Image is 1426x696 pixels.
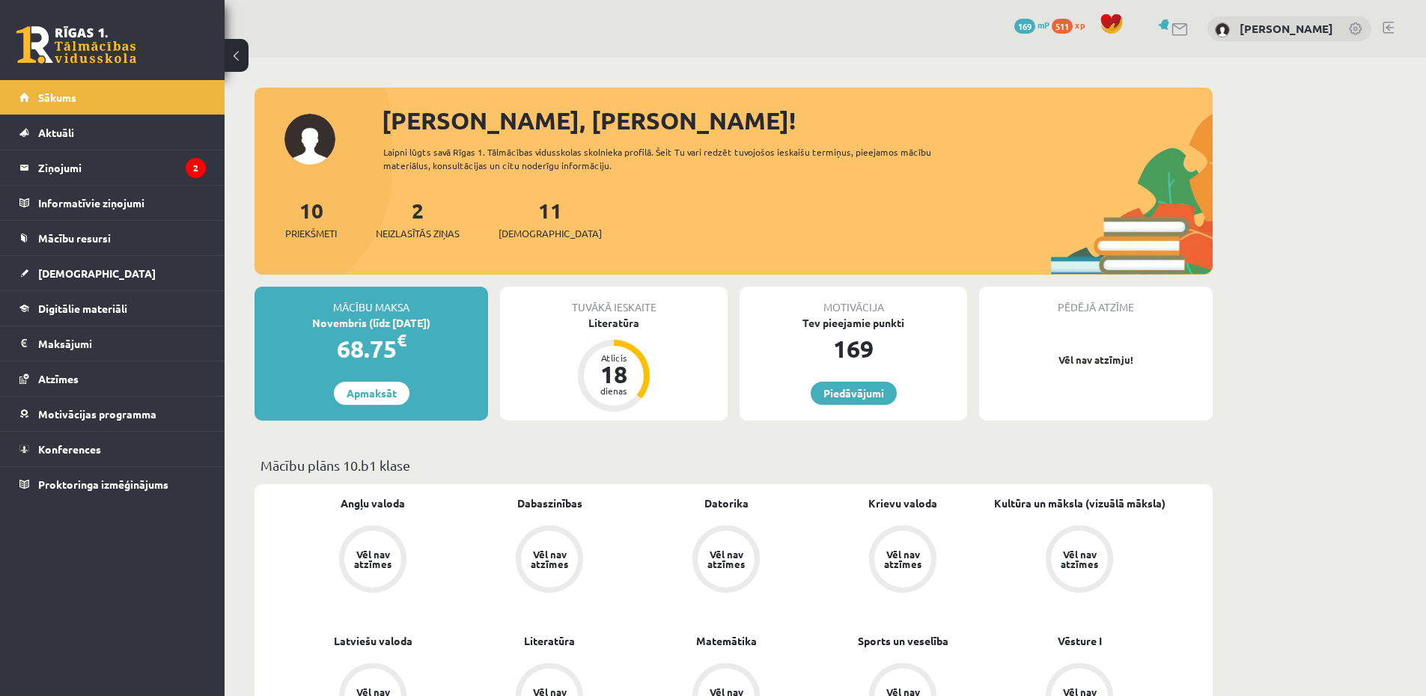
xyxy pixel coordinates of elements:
[499,226,602,241] span: [DEMOGRAPHIC_DATA]
[38,326,206,361] legend: Maksājumi
[994,495,1166,511] a: Kultūra un māksla (vizuālā māksla)
[1240,21,1333,36] a: [PERSON_NAME]
[1014,19,1035,34] span: 169
[38,477,168,491] span: Proktoringa izmēģinājums
[500,315,728,414] a: Literatūra Atlicis 18 dienas
[19,326,206,361] a: Maksājumi
[285,197,337,241] a: 10Priekšmeti
[591,362,636,386] div: 18
[38,186,206,220] legend: Informatīvie ziņojumi
[19,80,206,115] a: Sākums
[38,150,206,185] legend: Ziņojumi
[352,549,394,569] div: Vēl nav atzīmes
[255,287,488,315] div: Mācību maksa
[19,221,206,255] a: Mācību resursi
[868,495,937,511] a: Krievu valoda
[19,467,206,501] a: Proktoringa izmēģinājums
[397,329,406,351] span: €
[334,633,412,649] a: Latviešu valoda
[987,352,1205,367] p: Vēl nav atzīmju!
[19,150,206,185] a: Ziņojumi2
[16,26,136,64] a: Rīgas 1. Tālmācības vidusskola
[1052,19,1092,31] a: 511 xp
[696,633,757,649] a: Matemātika
[38,407,156,421] span: Motivācijas programma
[341,495,405,511] a: Angļu valoda
[858,633,948,649] a: Sports un veselība
[255,315,488,331] div: Novembris (līdz [DATE])
[704,495,749,511] a: Datorika
[38,442,101,456] span: Konferences
[38,302,127,315] span: Digitālie materiāli
[1014,19,1049,31] a: 169 mP
[255,331,488,367] div: 68.75
[38,266,156,280] span: [DEMOGRAPHIC_DATA]
[38,91,76,104] span: Sākums
[334,382,409,405] a: Apmaksāt
[1075,19,1085,31] span: xp
[591,353,636,362] div: Atlicis
[186,158,206,178] i: 2
[1215,22,1230,37] img: Gintars Grīviņš
[461,525,638,596] a: Vēl nav atzīmes
[705,549,747,569] div: Vēl nav atzīmes
[382,103,1213,138] div: [PERSON_NAME], [PERSON_NAME]!
[376,197,460,241] a: 2Neizlasītās ziņas
[1052,19,1073,34] span: 511
[285,226,337,241] span: Priekšmeti
[979,287,1213,315] div: Pēdējā atzīme
[517,495,582,511] a: Dabaszinības
[740,287,967,315] div: Motivācija
[499,197,602,241] a: 11[DEMOGRAPHIC_DATA]
[638,525,814,596] a: Vēl nav atzīmes
[38,126,74,139] span: Aktuāli
[19,397,206,431] a: Motivācijas programma
[528,549,570,569] div: Vēl nav atzīmes
[524,633,575,649] a: Literatūra
[1058,633,1102,649] a: Vēsture I
[740,331,967,367] div: 169
[1037,19,1049,31] span: mP
[500,315,728,331] div: Literatūra
[1058,549,1100,569] div: Vēl nav atzīmes
[19,256,206,290] a: [DEMOGRAPHIC_DATA]
[376,226,460,241] span: Neizlasītās ziņas
[740,315,967,331] div: Tev pieejamie punkti
[19,291,206,326] a: Digitālie materiāli
[19,432,206,466] a: Konferences
[882,549,924,569] div: Vēl nav atzīmes
[19,361,206,396] a: Atzīmes
[38,372,79,385] span: Atzīmes
[814,525,991,596] a: Vēl nav atzīmes
[284,525,461,596] a: Vēl nav atzīmes
[383,145,958,172] div: Laipni lūgts savā Rīgas 1. Tālmācības vidusskolas skolnieka profilā. Šeit Tu vari redzēt tuvojošo...
[260,455,1207,475] p: Mācību plāns 10.b1 klase
[19,186,206,220] a: Informatīvie ziņojumi
[19,115,206,150] a: Aktuāli
[991,525,1168,596] a: Vēl nav atzīmes
[591,386,636,395] div: dienas
[500,287,728,315] div: Tuvākā ieskaite
[811,382,897,405] a: Piedāvājumi
[38,231,111,245] span: Mācību resursi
